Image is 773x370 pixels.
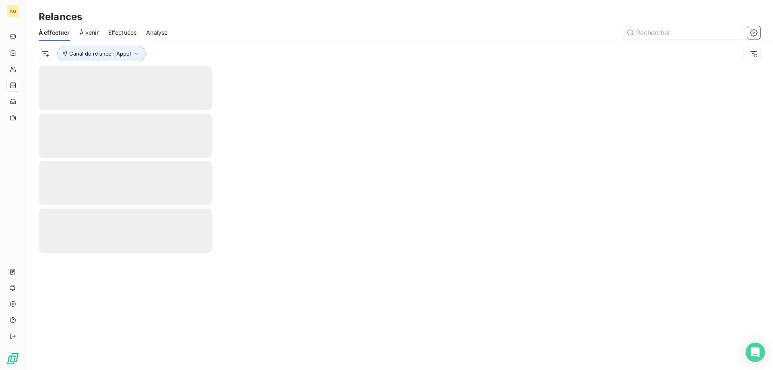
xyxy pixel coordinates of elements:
[6,352,19,365] img: Logo LeanPay
[146,29,167,37] span: Analyse
[623,26,744,39] input: Rechercher
[69,50,131,57] span: Canal de relance : Appel
[80,29,99,37] span: À venir
[39,29,70,37] span: À effectuer
[6,5,19,18] div: AG
[57,46,146,61] button: Canal de relance : Appel
[746,343,765,362] div: Open Intercom Messenger
[39,10,82,24] h3: Relances
[108,29,137,37] span: Effectuées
